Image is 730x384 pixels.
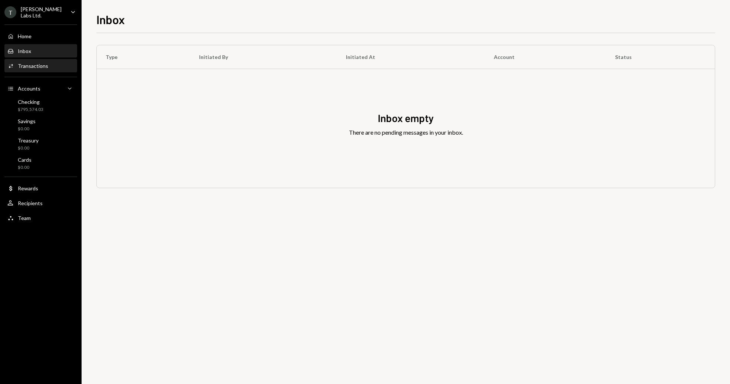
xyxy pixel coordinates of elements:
th: Initiated By [190,45,337,69]
div: $0.00 [18,126,36,132]
div: $795,574.03 [18,106,43,113]
th: Account [485,45,606,69]
div: $0.00 [18,145,39,151]
a: Cards$0.00 [4,154,77,172]
div: Recipients [18,200,43,206]
div: Transactions [18,63,48,69]
a: Home [4,29,77,43]
a: Inbox [4,44,77,58]
div: Inbox [18,48,31,54]
div: Inbox empty [378,111,434,125]
h1: Inbox [96,12,125,27]
div: T [4,6,16,18]
div: Rewards [18,185,38,191]
div: Home [18,33,32,39]
div: Checking [18,99,43,105]
div: There are no pending messages in your inbox. [349,128,463,137]
th: Initiated At [337,45,485,69]
div: Team [18,215,31,221]
th: Type [97,45,190,69]
div: Cards [18,157,32,163]
a: Recipients [4,196,77,210]
div: [PERSON_NAME] Labs Ltd. [21,6,65,19]
div: Treasury [18,137,39,144]
a: Treasury$0.00 [4,135,77,153]
a: Checking$795,574.03 [4,96,77,114]
div: $0.00 [18,164,32,171]
a: Transactions [4,59,77,72]
a: Accounts [4,82,77,95]
div: Accounts [18,85,40,92]
th: Status [606,45,715,69]
a: Team [4,211,77,224]
div: Savings [18,118,36,124]
a: Savings$0.00 [4,116,77,134]
a: Rewards [4,181,77,195]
